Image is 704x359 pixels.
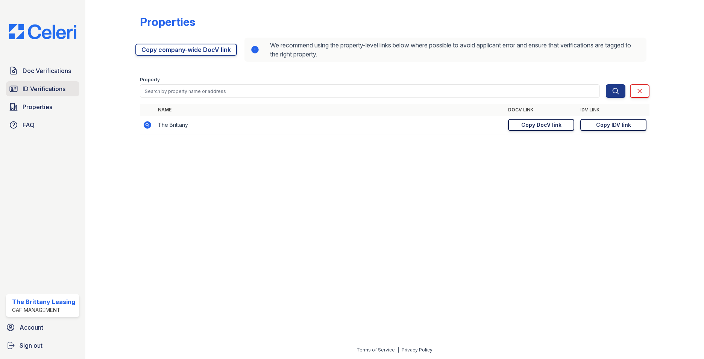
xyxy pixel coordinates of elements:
th: DocV Link [505,104,577,116]
span: FAQ [23,120,35,129]
a: Terms of Service [357,347,395,353]
div: Properties [140,15,195,29]
div: The Brittany Leasing [12,297,75,306]
div: CAF Management [12,306,75,314]
div: Copy IDV link [596,121,631,129]
a: Copy DocV link [508,119,574,131]
th: IDV Link [577,104,649,116]
div: We recommend using the property-level links below where possible to avoid applicant error and ens... [244,38,646,62]
span: Doc Verifications [23,66,71,75]
input: Search by property name or address [140,84,600,98]
div: Copy DocV link [521,121,561,129]
a: Account [3,320,82,335]
span: Properties [23,102,52,111]
span: Account [20,323,43,332]
a: Sign out [3,338,82,353]
label: Property [140,77,160,83]
span: Sign out [20,341,42,350]
a: Doc Verifications [6,63,79,78]
a: Copy IDV link [580,119,646,131]
a: FAQ [6,117,79,132]
img: CE_Logo_Blue-a8612792a0a2168367f1c8372b55b34899dd931a85d93a1a3d3e32e68fde9ad4.png [3,24,82,39]
span: ID Verifications [23,84,65,93]
td: The Brittany [155,116,505,134]
a: Copy company-wide DocV link [135,44,237,56]
th: Name [155,104,505,116]
a: Properties [6,99,79,114]
div: | [398,347,399,353]
a: ID Verifications [6,81,79,96]
a: Privacy Policy [402,347,432,353]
